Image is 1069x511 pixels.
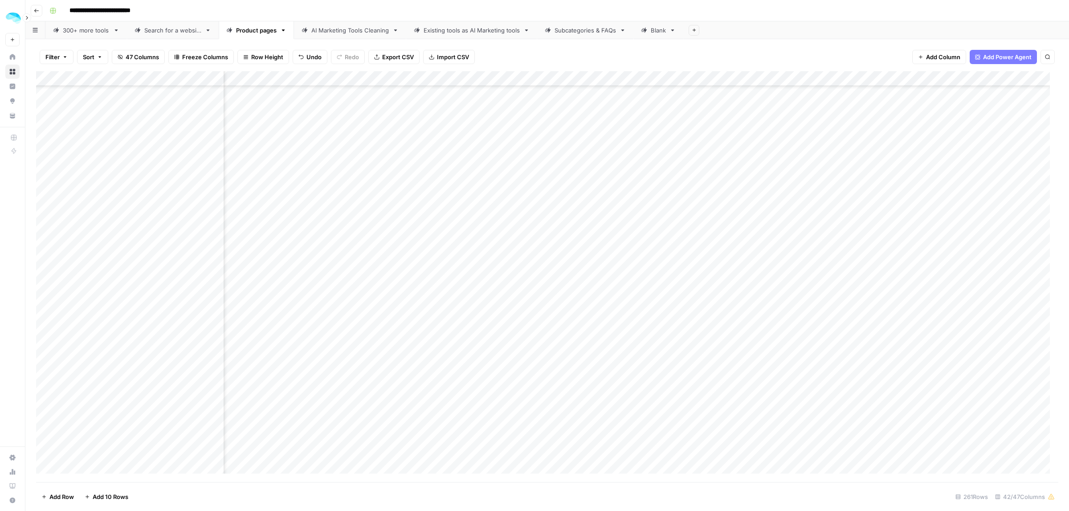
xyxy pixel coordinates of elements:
span: Filter [45,53,60,61]
button: Workspace: ColdiQ [5,7,20,29]
button: Freeze Columns [168,50,234,64]
div: Blank [651,26,666,35]
span: Redo [345,53,359,61]
a: Subcategories & FAQs [537,21,633,39]
span: Add Column [926,53,960,61]
button: Undo [293,50,327,64]
a: Product pages [219,21,294,39]
span: Freeze Columns [182,53,228,61]
button: Add Column [912,50,966,64]
button: Sort [77,50,108,64]
div: Subcategories & FAQs [555,26,616,35]
button: Add 10 Rows [79,490,134,504]
a: Settings [5,450,20,465]
a: Insights [5,79,20,93]
div: 42/47 Columns [991,490,1058,504]
div: 300+ more tools [63,26,110,35]
button: Export CSV [368,50,420,64]
div: Product pages [236,26,277,35]
div: Search for a website [144,26,201,35]
span: 47 Columns [126,53,159,61]
a: Home [5,50,20,64]
div: AI Marketing Tools Cleaning [311,26,389,35]
span: Row Height [251,53,283,61]
a: Opportunities [5,94,20,108]
span: Export CSV [382,53,414,61]
a: Your Data [5,109,20,123]
button: Import CSV [423,50,475,64]
a: 300+ more tools [45,21,127,39]
button: Row Height [237,50,289,64]
a: AI Marketing Tools Cleaning [294,21,406,39]
a: Blank [633,21,683,39]
a: Usage [5,465,20,479]
a: Learning Hub [5,479,20,493]
span: Add 10 Rows [93,492,128,501]
div: Existing tools as AI Marketing tools [424,26,520,35]
button: 47 Columns [112,50,165,64]
span: Add Power Agent [983,53,1032,61]
span: Import CSV [437,53,469,61]
a: Browse [5,65,20,79]
button: Redo [331,50,365,64]
button: Help + Support [5,493,20,507]
span: Undo [306,53,322,61]
a: Existing tools as AI Marketing tools [406,21,537,39]
span: Sort [83,53,94,61]
button: Add Row [36,490,79,504]
img: ColdiQ Logo [5,10,21,26]
button: Filter [40,50,73,64]
button: Add Power Agent [970,50,1037,64]
span: Add Row [49,492,74,501]
div: 261 Rows [952,490,991,504]
a: Search for a website [127,21,219,39]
